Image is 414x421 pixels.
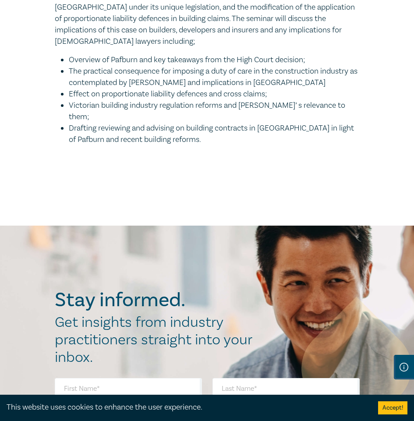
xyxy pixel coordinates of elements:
h2: Stay informed. [55,289,262,311]
li: Overview of Pafburn and key takeaways from the High Court decision; [69,54,360,66]
li: Effect on proportionate liability defences and cross claims; [69,88,360,100]
button: Accept cookies [378,401,407,414]
img: Information Icon [400,363,408,371]
input: First Name* [55,378,202,399]
li: Victorian building industry regulation reforms and [PERSON_NAME]’ s relevance to them; [69,100,360,123]
input: Last Name* [212,378,360,399]
h2: Get insights from industry practitioners straight into your inbox. [55,314,262,366]
li: The practical consequence for imposing a duty of care in the construction industry as contemplate... [69,66,360,88]
div: This website uses cookies to enhance the user experience. [7,402,365,413]
li: Drafting reviewing and advising on building contracts in [GEOGRAPHIC_DATA] in light of Pafburn an... [69,123,360,145]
